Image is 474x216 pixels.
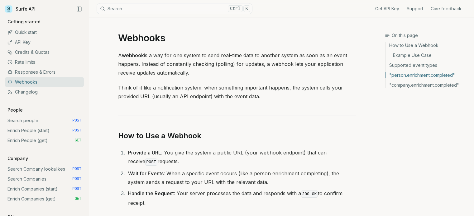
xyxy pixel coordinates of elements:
span: GET [74,196,81,201]
kbd: Ctrl [228,5,243,12]
kbd: K [243,5,250,12]
a: Search people POST [5,116,84,126]
li: : You give the system a public URL (your webhook endpoint) that can receive requests. [126,148,356,167]
strong: webhook [122,52,144,58]
button: Collapse Sidebar [74,4,84,14]
a: Enrich Companies (get) GET [5,194,84,204]
span: POST [72,167,81,172]
li: : When a specific event occurs (like a person enrichment completing), the system sends a request ... [126,169,356,186]
a: "person.enrichment.completed" [385,70,469,80]
a: Webhooks [5,77,84,87]
h1: Webhooks [118,32,356,44]
strong: Handle the Request [128,190,174,196]
a: How to Use a Webhook [385,42,469,50]
p: People [5,107,25,113]
span: GET [74,138,81,143]
p: Getting started [5,19,43,25]
a: Quick start [5,27,84,37]
a: Get API Key [375,6,399,12]
strong: Provide a URL [128,149,161,156]
code: 200 OK [301,191,318,198]
a: API Key [5,37,84,47]
a: Responses & Errors [5,67,84,77]
a: Search Company lookalikes POST [5,164,84,174]
a: Enrich People (start) POST [5,126,84,136]
a: Example Use Case [385,50,469,60]
a: Changelog [5,87,84,97]
a: Credits & Quotas [5,47,84,57]
h3: On this page [385,32,469,39]
a: Supported event types [385,60,469,70]
a: Give feedback [431,6,462,12]
p: A is a way for one system to send real-time data to another system as soon as an event happens. I... [118,51,356,77]
a: Rate limits [5,57,84,67]
span: POST [72,186,81,191]
li: : Your server processes the data and responds with a to confirm receipt. [126,189,356,207]
span: POST [72,177,81,182]
span: POST [72,128,81,133]
a: Surfe API [5,4,36,14]
a: How to Use a Webhook [118,131,201,141]
p: Company [5,155,31,162]
a: Support [407,6,423,12]
code: POST [145,159,157,166]
strong: Wait for Events [128,170,164,177]
span: POST [72,118,81,123]
button: SearchCtrlK [97,3,252,14]
a: Enrich Companies (start) POST [5,184,84,194]
a: "company.enrichment.completed" [385,80,469,88]
a: Search Companies POST [5,174,84,184]
p: Think of it like a notification system: when something important happens, the system calls your p... [118,83,356,101]
a: Enrich People (get) GET [5,136,84,145]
